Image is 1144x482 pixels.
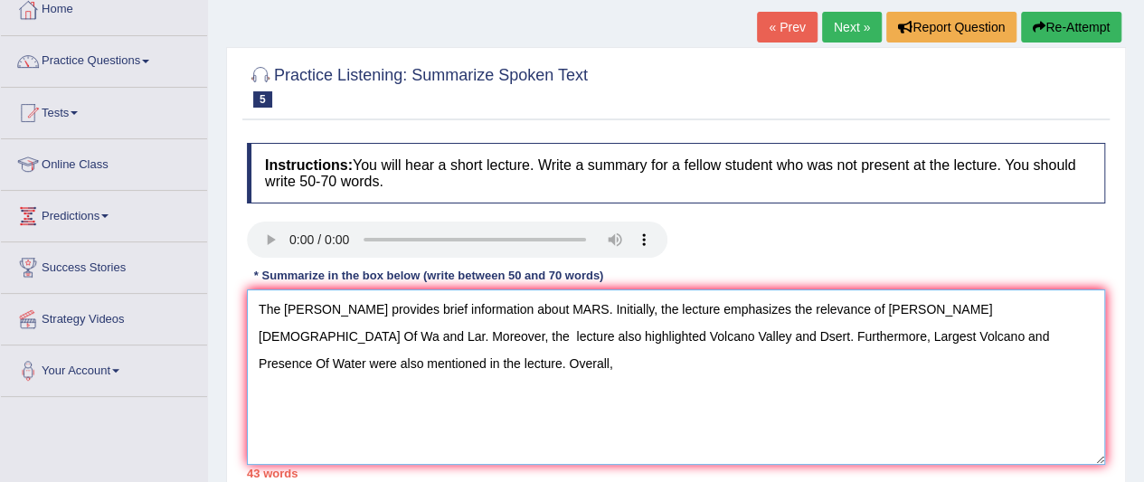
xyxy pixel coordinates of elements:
[1,139,207,184] a: Online Class
[247,465,1105,482] div: 43 words
[247,143,1105,203] h4: You will hear a short lecture. Write a summary for a fellow student who was not present at the le...
[1,191,207,236] a: Predictions
[247,267,610,284] div: * Summarize in the box below (write between 50 and 70 words)
[1,345,207,391] a: Your Account
[1,294,207,339] a: Strategy Videos
[1021,12,1121,43] button: Re-Attempt
[265,157,353,173] b: Instructions:
[886,12,1016,43] button: Report Question
[247,62,588,108] h2: Practice Listening: Summarize Spoken Text
[1,88,207,133] a: Tests
[757,12,817,43] a: « Prev
[1,36,207,81] a: Practice Questions
[1,242,207,288] a: Success Stories
[253,91,272,108] span: 5
[822,12,882,43] a: Next »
